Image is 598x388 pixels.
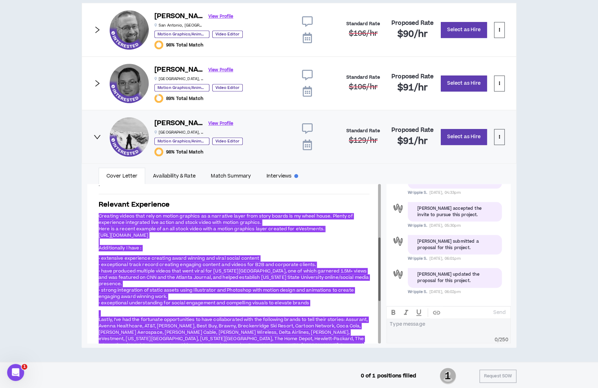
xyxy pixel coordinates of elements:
[408,256,427,261] span: Wripple S.
[208,64,233,76] a: View Profile
[361,372,416,380] p: 0 of 1 positions filled
[440,367,456,385] span: 1
[346,128,380,134] h4: Standard Rate
[430,307,443,319] button: create hypertext link
[99,168,145,184] a: Cover Letter
[99,287,354,300] span: • strong integration of static assets using Illustrator and Photoshop with motion design and anim...
[397,136,428,147] h2: $91 /hr
[110,64,149,103] div: Nick P.
[110,117,149,156] div: Basil I.
[99,316,368,361] span: Lastly, I've had the fortunate opportunities to have collaborated with the following brands to te...
[417,271,492,284] div: [PERSON_NAME] updated the proposal for this project.
[417,238,492,251] div: [PERSON_NAME] submitted a proposal for this project.
[208,117,233,130] a: View Profile
[408,289,427,294] span: Wripple S.
[203,168,259,184] a: Match Summary
[93,79,101,87] span: right
[387,307,400,319] button: BOLD text
[349,135,377,146] span: $129 /hr
[99,213,352,226] span: Creating videos that rely on motion graphics as a narrative layer from story boards is my wheel h...
[397,82,428,94] h2: $91 /hr
[408,223,427,228] span: Wripple S.
[99,262,316,268] span: • exceptional track record creating engaging content and videos for B2B and corporate clients.
[408,190,427,195] span: Wripple S.
[99,255,259,262] span: • extensive experience creating award winning and viral social content
[166,96,203,101] span: 89% Total Match
[259,168,306,184] a: Interviews
[392,235,404,247] div: Wripple S.
[397,29,428,40] h2: $90 /hr
[7,364,24,381] iframe: Intercom live chat
[441,129,487,145] button: Select as Hire
[208,10,233,23] a: View Profile
[349,28,377,39] span: $106 /hr
[22,364,27,370] span: 1
[346,21,380,27] h4: Standard Rate
[154,30,209,38] p: Motion Graphics/Animation Designer
[154,11,204,22] h6: [PERSON_NAME]
[429,256,460,261] span: [DATE], 06:01pm
[93,26,101,34] span: right
[154,118,204,129] h6: [PERSON_NAME]
[166,42,203,48] span: 98% Total Match
[479,370,516,383] button: Request SOW
[99,268,369,287] span: • have produced multiple videos that went viral for [US_STATE][GEOGRAPHIC_DATA], one of which gar...
[417,206,492,218] div: [PERSON_NAME] accepted the invite to pursue this project.
[349,82,377,92] span: $106 /hr
[391,20,434,27] h4: Proposed Rate
[429,289,460,294] span: [DATE], 06:02pm
[212,84,243,91] p: Video Editor
[212,30,243,38] p: Video Editor
[392,202,404,214] div: Wripple S.
[154,65,204,75] h6: [PERSON_NAME]
[154,137,209,145] p: Motion Graphics/Animation Designer
[441,75,487,91] button: Select as Hire
[154,130,204,135] p: [GEOGRAPHIC_DATA] , [GEOGRAPHIC_DATA]
[145,168,203,184] a: Availability & Rate
[346,75,380,80] h4: Standard Rate
[154,23,204,28] p: San Antonio , [GEOGRAPHIC_DATA]
[495,336,498,343] span: 0
[154,76,204,81] p: [GEOGRAPHIC_DATA] , [GEOGRAPHIC_DATA]
[400,307,412,319] button: ITALIC text
[498,336,508,343] span: / 250
[429,223,460,228] span: [DATE], 05:30pm
[99,300,309,306] span: • exceptional understanding for social engagement and compelling visuals to elevate brands
[392,268,404,280] div: Wripple S.
[391,73,434,80] h4: Proposed Rate
[154,84,209,91] p: Motion Graphics/Animation Designer
[490,308,509,317] button: Send
[493,309,506,316] p: Send
[99,232,148,238] a: [URL][DOMAIN_NAME]
[412,307,425,319] button: UNDERLINE text
[429,190,460,195] span: [DATE], 04:33pm
[99,226,324,232] span: Here is a recent example of an all stock video with a motion graphics layer created for eVestments.
[99,245,142,251] span: Additionally I have :
[99,181,100,188] span: .
[212,137,243,145] p: Video Editor
[166,149,203,155] span: 98% Total Match
[391,127,434,134] h4: Proposed Rate
[441,22,487,38] button: Select as Hire
[99,200,369,209] h3: Relevant Experience
[110,10,149,49] div: Joseph W.
[93,133,101,141] span: right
